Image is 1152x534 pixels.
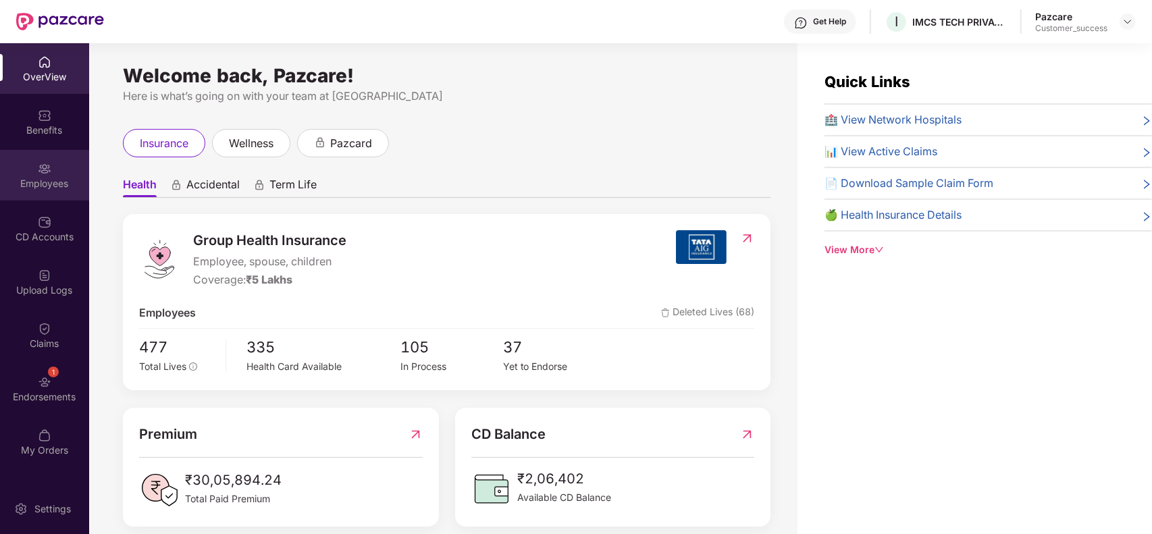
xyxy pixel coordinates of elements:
[139,424,197,445] span: Premium
[740,232,754,245] img: RedirectIcon
[38,322,51,336] img: svg+xml;base64,PHN2ZyBpZD0iQ2xhaW0iIHhtbG5zPSJodHRwOi8vd3d3LnczLm9yZy8yMDAwL3N2ZyIgd2lkdGg9IjIwIi...
[794,16,808,30] img: svg+xml;base64,PHN2ZyBpZD0iSGVscC0zMngzMiIgeG1sbnM9Imh0dHA6Ly93d3cudzMub3JnLzIwMDAvc3ZnIiB3aWR0aD...
[1141,178,1152,192] span: right
[229,135,273,152] span: wellness
[38,375,51,389] img: svg+xml;base64,PHN2ZyBpZD0iRW5kb3JzZW1lbnRzIiB4bWxucz0iaHR0cDovL3d3dy53My5vcmcvMjAwMC9zdmciIHdpZH...
[895,14,898,30] span: I
[517,469,611,489] span: ₹2,06,402
[193,271,346,288] div: Coverage:
[676,230,727,264] img: insurerIcon
[824,73,910,90] span: Quick Links
[874,245,884,255] span: down
[314,136,326,149] div: animation
[16,13,104,30] img: New Pazcare Logo
[824,175,993,192] span: 📄 Download Sample Claim Form
[246,336,400,359] span: 335
[139,470,180,510] img: PaidPremiumIcon
[38,429,51,442] img: svg+xml;base64,PHN2ZyBpZD0iTXlfT3JkZXJzIiBkYXRhLW5hbWU9Ik15IE9yZGVycyIgeG1sbnM9Imh0dHA6Ly93d3cudz...
[38,55,51,69] img: svg+xml;base64,PHN2ZyBpZD0iSG9tZSIgeG1sbnM9Imh0dHA6Ly93d3cudzMub3JnLzIwMDAvc3ZnIiB3aWR0aD0iMjAiIG...
[1141,114,1152,128] span: right
[246,359,400,374] div: Health Card Available
[824,207,962,223] span: 🍏 Health Insurance Details
[139,304,196,321] span: Employees
[824,242,1152,257] div: View More
[193,253,346,270] span: Employee, spouse, children
[193,230,346,251] span: Group Health Insurance
[1141,209,1152,223] span: right
[740,424,754,445] img: RedirectIcon
[38,215,51,229] img: svg+xml;base64,PHN2ZyBpZD0iQ0RfQWNjb3VudHMiIGRhdGEtbmFtZT0iQ0QgQWNjb3VudHMiIHhtbG5zPSJodHRwOi8vd3...
[189,363,197,371] span: info-circle
[123,88,770,105] div: Here is what’s going on with your team at [GEOGRAPHIC_DATA]
[1035,10,1107,23] div: Pazcare
[186,178,240,197] span: Accidental
[123,178,157,197] span: Health
[139,239,180,279] img: logo
[38,269,51,282] img: svg+xml;base64,PHN2ZyBpZD0iVXBsb2FkX0xvZ3MiIGRhdGEtbmFtZT0iVXBsb2FkIExvZ3MiIHhtbG5zPSJodHRwOi8vd3...
[330,135,372,152] span: pazcard
[140,135,188,152] span: insurance
[1122,16,1133,27] img: svg+xml;base64,PHN2ZyBpZD0iRHJvcGRvd24tMzJ4MzIiIHhtbG5zPSJodHRwOi8vd3d3LnczLm9yZy8yMDAwL3N2ZyIgd2...
[269,178,317,197] span: Term Life
[400,359,503,374] div: In Process
[123,70,770,81] div: Welcome back, Pazcare!
[400,336,503,359] span: 105
[517,490,611,505] span: Available CD Balance
[824,143,937,160] span: 📊 View Active Claims
[661,304,754,321] span: Deleted Lives (68)
[813,16,846,27] div: Get Help
[471,424,546,445] span: CD Balance
[246,273,292,286] span: ₹5 Lakhs
[824,111,962,128] span: 🏥 View Network Hospitals
[139,336,216,359] span: 477
[253,179,265,191] div: animation
[1035,23,1107,34] div: Customer_success
[503,359,606,374] div: Yet to Endorse
[185,470,282,491] span: ₹30,05,894.24
[38,109,51,122] img: svg+xml;base64,PHN2ZyBpZD0iQmVuZWZpdHMiIHhtbG5zPSJodHRwOi8vd3d3LnczLm9yZy8yMDAwL3N2ZyIgd2lkdGg9Ij...
[409,424,423,445] img: RedirectIcon
[170,179,182,191] div: animation
[139,361,186,372] span: Total Lives
[38,482,51,496] img: svg+xml;base64,PHN2ZyBpZD0iVXBkYXRlZCIgeG1sbnM9Imh0dHA6Ly93d3cudzMub3JnLzIwMDAvc3ZnIiB3aWR0aD0iMj...
[1141,146,1152,160] span: right
[38,162,51,176] img: svg+xml;base64,PHN2ZyBpZD0iRW1wbG95ZWVzIiB4bWxucz0iaHR0cDovL3d3dy53My5vcmcvMjAwMC9zdmciIHdpZHRoPS...
[185,491,282,506] span: Total Paid Premium
[30,502,75,516] div: Settings
[503,336,606,359] span: 37
[661,309,670,317] img: deleteIcon
[48,367,59,377] div: 1
[14,502,28,516] img: svg+xml;base64,PHN2ZyBpZD0iU2V0dGluZy0yMHgyMCIgeG1sbnM9Imh0dHA6Ly93d3cudzMub3JnLzIwMDAvc3ZnIiB3aW...
[912,16,1007,28] div: IMCS TECH PRIVATE LIMITED
[471,469,512,509] img: CDBalanceIcon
